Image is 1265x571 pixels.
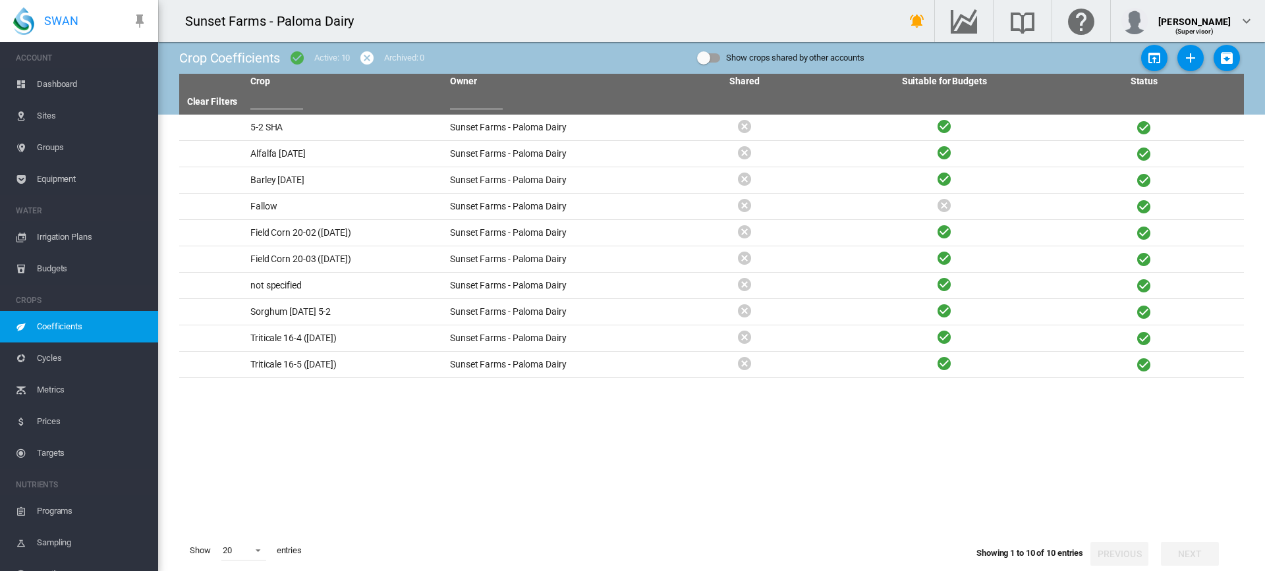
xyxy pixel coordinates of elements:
[245,141,445,167] td: Alfalfa [DATE]
[179,246,1244,273] tr: Field Corn 20-03 ([DATE]) Sunset Farms - Paloma Dairy Active
[1136,304,1152,320] i: Active
[37,100,148,132] span: Sites
[179,352,1244,378] tr: Triticale 16-5 ([DATE]) Sunset Farms - Paloma Dairy Active
[1161,542,1219,566] button: Next
[909,13,925,29] md-icon: icon-bell-ring
[16,200,148,221] span: WATER
[445,141,644,167] td: Sunset Farms - Paloma Dairy
[44,13,78,29] span: SWAN
[450,76,477,86] a: Owner
[37,253,148,285] span: Budgets
[729,76,759,86] a: Shared
[37,68,148,100] span: Dashboard
[179,167,1244,194] tr: Barley [DATE] Sunset Farms - Paloma Dairy Active
[445,299,644,325] td: Sunset Farms - Paloma Dairy
[1136,356,1152,373] i: Active
[904,8,930,34] button: icon-bell-ring
[1065,13,1097,29] md-icon: Click here for help
[245,194,445,219] td: Fallow
[976,548,1083,558] span: Showing 1 to 10 of 10 entries
[245,299,445,325] td: Sorghum [DATE] 5-2
[271,539,307,562] span: entries
[445,273,644,298] td: Sunset Farms - Paloma Dairy
[37,495,148,527] span: Programs
[1131,76,1158,86] a: Status
[223,545,232,555] div: 20
[936,355,952,371] i: Active
[936,302,952,319] i: Active
[445,167,644,193] td: Sunset Farms - Paloma Dairy
[289,50,305,66] md-icon: icon-checkbox-marked-circle
[179,194,1244,220] tr: Fallow Sunset Farms - Paloma Dairy Active
[245,167,445,193] td: Barley [DATE]
[948,13,980,29] md-icon: Go to the Data Hub
[936,223,952,240] i: Active
[1121,8,1148,34] img: profile.jpg
[179,141,1244,167] tr: Alfalfa [DATE] Sunset Farms - Paloma Dairy Active
[1239,13,1254,29] md-icon: icon-chevron-down
[1136,146,1152,162] i: Active
[1136,198,1152,215] i: Active
[1136,277,1152,294] i: Active
[245,115,445,140] td: 5-2 SHA
[936,329,952,345] i: Active
[445,325,644,351] td: Sunset Farms - Paloma Dairy
[445,220,644,246] td: Sunset Farms - Paloma Dairy
[1007,13,1038,29] md-icon: Search the knowledge base
[1177,45,1204,71] button: Add Crop
[1136,330,1152,346] i: Active
[697,48,864,68] md-switch: Show crops shared by other accounts
[936,144,952,161] i: Active
[37,527,148,558] span: Sampling
[1219,50,1235,66] md-icon: icon-package-down
[936,171,952,187] i: Active
[179,273,1244,299] tr: not specified Sunset Farms - Paloma Dairy Active
[187,96,238,107] a: Clear Filters
[354,45,380,71] button: icon-cancel
[1183,50,1198,66] md-icon: icon-plus
[445,352,644,377] td: Sunset Farms - Paloma Dairy
[384,52,424,64] div: Archived: 0
[37,132,148,163] span: Groups
[1136,119,1152,136] i: Active
[445,194,644,219] td: Sunset Farms - Paloma Dairy
[37,374,148,406] span: Metrics
[1141,45,1167,71] button: Upload Crop Data
[13,7,34,35] img: SWAN-Landscape-Logo-Colour-drop.png
[179,325,1244,352] tr: Triticale 16-4 ([DATE]) Sunset Farms - Paloma Dairy Active
[445,115,644,140] td: Sunset Farms - Paloma Dairy
[37,406,148,437] span: Prices
[16,474,148,495] span: NUTRIENTS
[314,52,350,64] div: Active: 10
[185,12,366,30] div: Sunset Farms - Paloma Dairy
[1146,50,1162,66] md-icon: icon-open-in-app
[179,299,1244,325] tr: Sorghum [DATE] 5-2 Sunset Farms - Paloma Dairy Active
[1214,45,1240,71] button: Download Crop
[37,221,148,253] span: Irrigation Plans
[184,539,216,562] span: Show
[37,437,148,469] span: Targets
[16,290,148,311] span: CROPS
[1136,251,1152,267] i: Active
[245,325,445,351] td: Triticale 16-4 ([DATE])
[37,342,148,374] span: Cycles
[179,220,1244,246] tr: Field Corn 20-02 ([DATE]) Sunset Farms - Paloma Dairy Active
[179,115,1244,141] tr: 5-2 SHA Sunset Farms - Paloma Dairy Active
[245,246,445,272] td: Field Corn 20-03 ([DATE])
[250,76,270,86] a: Crop
[1090,542,1148,566] button: Previous
[726,49,864,67] div: Show crops shared by other accounts
[37,311,148,342] span: Coefficients
[936,118,952,134] i: Active
[37,163,148,195] span: Equipment
[179,49,280,67] div: Crop Coefficients
[245,352,445,377] td: Triticale 16-5 ([DATE])
[284,45,310,71] button: icon-checkbox-marked-circle
[359,50,375,66] md-icon: icon-cancel
[1158,10,1231,23] div: [PERSON_NAME]
[1136,172,1152,188] i: Active
[936,276,952,292] i: Active
[1136,225,1152,241] i: Active
[132,13,148,29] md-icon: icon-pin
[445,246,644,272] td: Sunset Farms - Paloma Dairy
